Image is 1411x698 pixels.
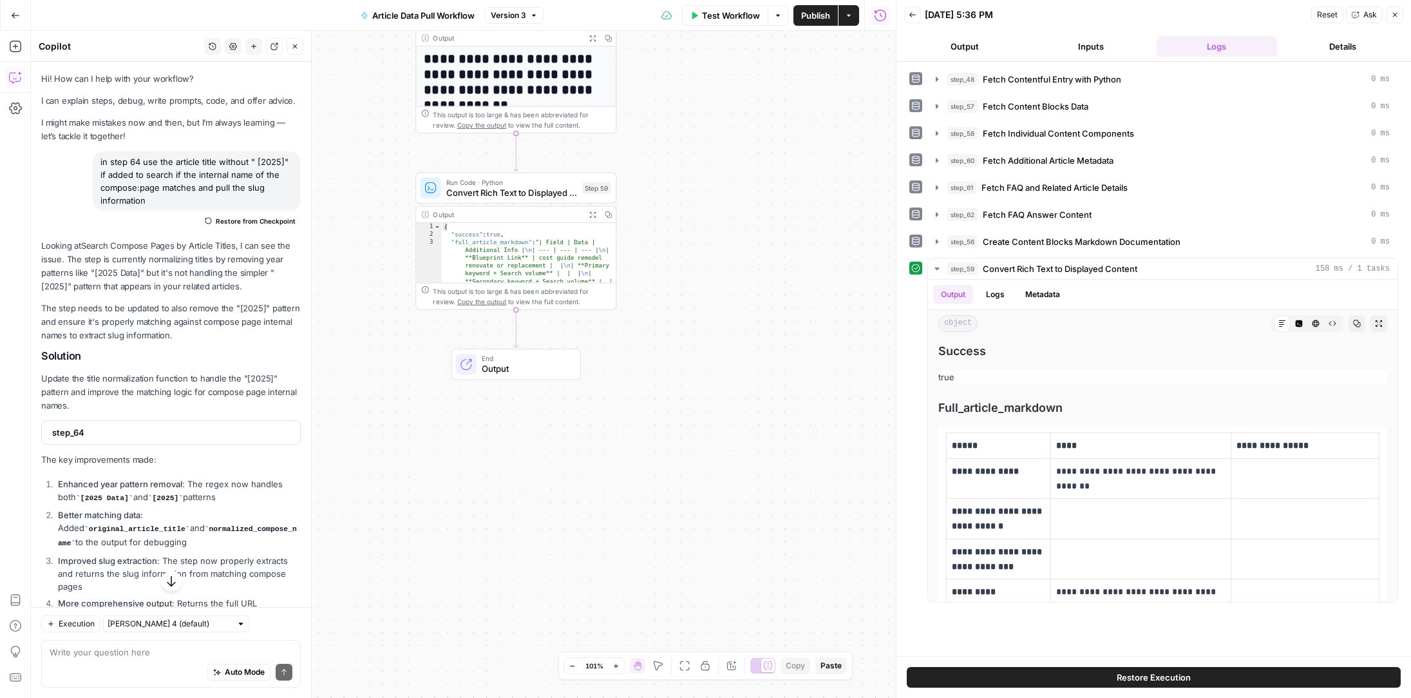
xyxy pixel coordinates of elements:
[41,616,100,632] button: Execution
[108,617,231,630] input: Claude Sonnet 4 (default)
[457,298,506,305] span: Copy the output
[1371,101,1390,112] span: 0 ms
[207,664,270,681] button: Auto Mode
[928,150,1397,171] button: 0 ms
[41,453,301,467] p: The key improvements made:
[148,494,184,502] code: [2025]
[938,342,1387,360] span: Success
[93,151,301,211] div: in step 64 use the article title without " [2025]" if added to search if the internal name of the...
[820,660,842,672] span: Paste
[433,286,611,307] div: This output is too large & has been abbreviated for review. to view the full content.
[372,9,475,22] span: Article Data Pull Workflow
[702,9,760,22] span: Test Workflow
[983,127,1134,140] span: Fetch Individual Content Components
[416,223,441,231] div: 1
[1282,36,1403,57] button: Details
[55,554,301,593] li: : The step now properly extracts and returns the slug information from matching compose pages
[58,598,172,608] strong: More comprehensive output
[58,556,157,566] strong: Improved slug extraction
[928,231,1397,252] button: 0 ms
[938,315,978,332] span: object
[801,9,830,22] span: Publish
[1363,9,1377,21] span: Ask
[415,172,616,309] div: Run Code · PythonConvert Rich Text to Displayed ContentStep 59Output{ "success":true, "full_artic...
[491,10,526,21] span: Version 3
[41,350,301,362] h2: Solution
[981,181,1128,194] span: Fetch FAQ and Related Article Details
[781,657,810,674] button: Copy
[938,399,1387,417] span: Full_article_markdown
[434,223,441,231] span: Toggle code folding, rows 1 through 4
[928,204,1397,225] button: 0 ms
[457,121,506,129] span: Copy the output
[947,235,978,248] span: step_56
[81,240,236,251] span: Search Compose Pages by Article Titles
[415,349,616,380] div: EndOutput
[41,372,301,412] p: Update the title normalization function to handle the "[2025]" pattern and improve the matching l...
[983,235,1180,248] span: Create Content Blocks Markdown Documentation
[947,127,978,140] span: step_58
[928,177,1397,198] button: 0 ms
[59,618,95,630] span: Execution
[1346,6,1383,23] button: Ask
[928,258,1397,279] button: 158 ms / 1 tasks
[446,186,577,199] span: Convert Rich Text to Displayed Content
[514,133,518,171] g: Edge from step_56 to step_59
[1117,671,1191,684] span: Restore Execution
[514,309,518,347] g: Edge from step_59 to end
[947,181,976,194] span: step_61
[1371,155,1390,166] span: 0 ms
[55,509,301,550] li: : Added and to the output for debugging
[446,177,577,187] span: Run Code · Python
[978,285,1012,304] button: Logs
[1371,236,1390,247] span: 0 ms
[200,213,301,229] button: Restore from Checkpoint
[585,661,603,671] span: 101%
[983,73,1121,86] span: Fetch Contentful Entry with Python
[41,302,301,342] p: The step needs to be updated to also remove the "[2025]" pattern and ensure it's properly matchin...
[947,73,978,86] span: step_48
[482,353,570,364] span: End
[39,40,200,53] div: Copilot
[41,72,301,86] p: Hi! How can I help with your workflow?
[815,657,847,674] button: Paste
[84,525,190,533] code: original_article_title
[1157,36,1278,57] button: Logs
[55,597,301,623] li: : Returns the full URL constructed from the slug for matched articles
[416,231,441,238] div: 2
[1311,6,1343,23] button: Reset
[41,94,301,108] p: I can explain steps, debug, write prompts, code, and offer advice.
[353,5,482,26] button: Article Data Pull Workflow
[983,262,1137,275] span: Convert Rich Text to Displayed Content
[582,182,611,194] div: Step 59
[928,69,1397,90] button: 0 ms
[793,5,838,26] button: Publish
[216,216,296,226] span: Restore from Checkpoint
[983,208,1092,221] span: Fetch FAQ Answer Content
[933,285,973,304] button: Output
[1018,285,1068,304] button: Metadata
[52,426,287,439] span: step_64
[58,525,297,547] code: normalized_compose_name
[682,5,768,26] button: Test Workflow
[1030,36,1151,57] button: Inputs
[225,666,265,678] span: Auto Mode
[485,7,544,24] button: Version 3
[1371,182,1390,193] span: 0 ms
[41,116,301,143] p: I might make mistakes now and then, but I’m always learning — let’s tackle it together!
[1316,263,1390,275] span: 158 ms / 1 tasks
[1371,73,1390,85] span: 0 ms
[947,262,978,275] span: step_59
[928,96,1397,117] button: 0 ms
[55,478,301,505] li: : The regex now handles both and patterns
[786,660,805,672] span: Copy
[938,371,1387,383] div: true
[947,100,978,113] span: step_57
[928,123,1397,144] button: 0 ms
[983,154,1113,167] span: Fetch Additional Article Metadata
[947,154,978,167] span: step_60
[433,209,580,220] div: Output
[433,33,580,43] div: Output
[1317,9,1338,21] span: Reset
[907,667,1401,688] button: Restore Execution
